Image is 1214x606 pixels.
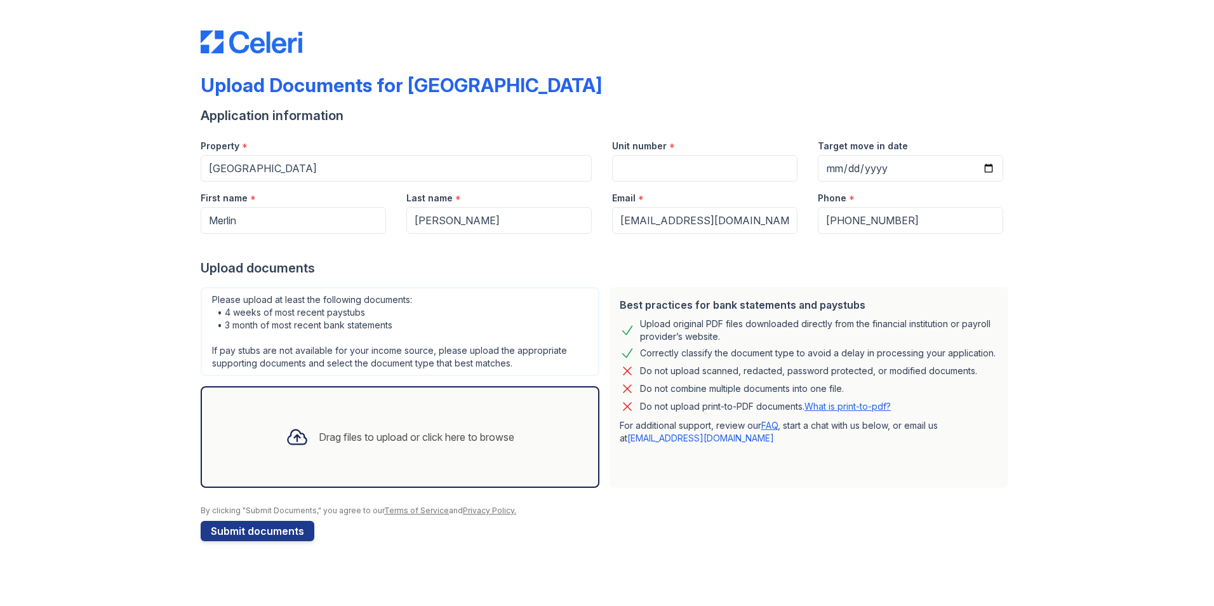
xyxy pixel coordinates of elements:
[640,400,891,413] p: Do not upload print-to-PDF documents.
[319,429,514,445] div: Drag files to upload or click here to browse
[620,419,998,445] p: For additional support, review our , start a chat with us below, or email us at
[627,433,774,443] a: [EMAIL_ADDRESS][DOMAIN_NAME]
[804,401,891,412] a: What is print-to-pdf?
[818,140,908,152] label: Target move in date
[620,297,998,313] div: Best practices for bank statements and paystubs
[640,346,996,361] div: Correctly classify the document type to avoid a delay in processing your application.
[201,287,599,376] div: Please upload at least the following documents: • 4 weeks of most recent paystubs • 3 month of mo...
[406,192,453,205] label: Last name
[640,381,844,396] div: Do not combine multiple documents into one file.
[201,192,248,205] label: First name
[384,506,449,515] a: Terms of Service
[761,420,778,431] a: FAQ
[640,318,998,343] div: Upload original PDF files downloaded directly from the financial institution or payroll provider’...
[818,192,846,205] label: Phone
[201,74,602,97] div: Upload Documents for [GEOGRAPHIC_DATA]
[201,30,302,53] img: CE_Logo_Blue-a8612792a0a2168367f1c8372b55b34899dd931a85d93a1a3d3e32e68fde9ad4.png
[612,140,667,152] label: Unit number
[463,506,516,515] a: Privacy Policy.
[201,506,1013,516] div: By clicking "Submit Documents," you agree to our and
[640,363,977,379] div: Do not upload scanned, redacted, password protected, or modified documents.
[201,107,1013,125] div: Application information
[201,140,239,152] label: Property
[612,192,636,205] label: Email
[201,521,314,541] button: Submit documents
[201,259,1013,277] div: Upload documents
